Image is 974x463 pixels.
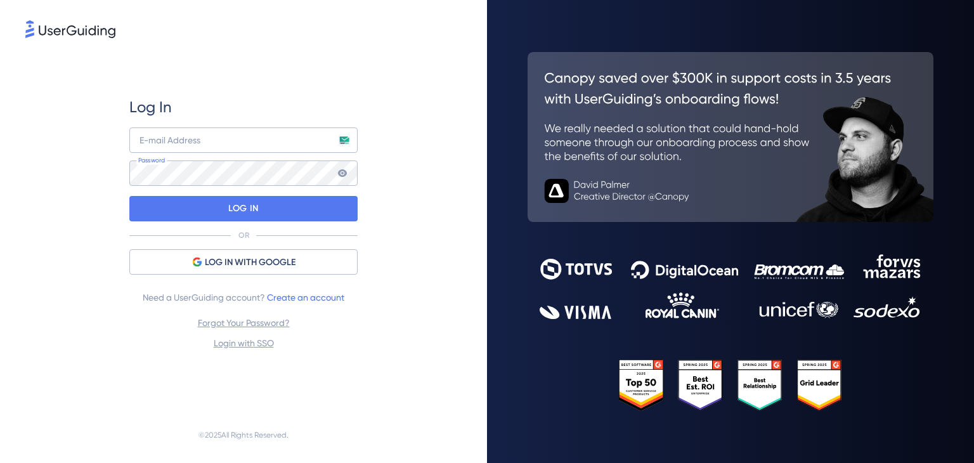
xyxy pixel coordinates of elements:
img: 9302ce2ac39453076f5bc0f2f2ca889b.svg [540,254,921,319]
a: Forgot Your Password? [198,318,290,328]
img: 25303e33045975176eb484905ab012ff.svg [619,360,842,410]
p: LOG IN [228,199,258,219]
p: OR [238,230,249,240]
span: © 2025 All Rights Reserved. [198,427,289,443]
span: Log In [129,97,172,117]
span: Need a UserGuiding account? [143,290,344,305]
span: LOG IN WITH GOOGLE [205,255,295,270]
img: 26c0aa7c25a843aed4baddd2b5e0fa68.svg [528,52,933,222]
img: 8faab4ba6bc7696a72372aa768b0286c.svg [25,20,115,38]
a: Create an account [267,292,344,303]
a: Login with SSO [214,338,274,348]
input: example@company.com [129,127,358,153]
